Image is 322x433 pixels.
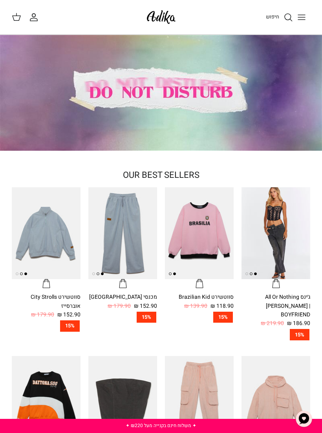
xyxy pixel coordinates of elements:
[60,320,80,332] span: 15%
[266,13,279,20] span: חיפוש
[241,187,310,289] a: ג׳ינס All Or Nothing קריס-קרוס | BOYFRIEND
[88,293,157,311] a: מכנסי [GEOGRAPHIC_DATA] 152.90 ₪ 179.90 ₪
[287,319,310,328] span: 186.90 ₪
[12,293,80,319] a: סווטשירט City Strolls אוברסייז 152.90 ₪ 179.90 ₪
[165,293,234,311] a: סווטשירט Brazilian Kid 118.90 ₪ 139.90 ₪
[290,329,309,340] span: 15%
[31,311,54,319] span: 179.90 ₪
[292,407,316,431] button: צ'אט
[12,187,80,289] a: סווטשירט City Strolls אוברסייז
[241,329,310,340] a: 15%
[88,187,157,289] a: מכנסי טרנינג City strolls
[126,422,196,429] a: ✦ משלוח חינם בקנייה מעל ₪220 ✦
[145,8,178,26] img: Adika IL
[29,13,42,22] a: החשבון שלי
[88,293,157,301] div: מכנסי [GEOGRAPHIC_DATA]
[57,311,80,319] span: 152.90 ₪
[241,293,310,328] a: ג׳ינס All Or Nothing [PERSON_NAME] | BOYFRIEND 186.90 ₪ 219.90 ₪
[12,293,80,311] div: סווטשירט City Strolls אוברסייז
[137,312,156,323] span: 15%
[88,312,157,323] a: 15%
[241,293,310,319] div: ג׳ינס All Or Nothing [PERSON_NAME] | BOYFRIEND
[293,9,310,26] button: Toggle menu
[108,302,131,311] span: 179.90 ₪
[134,302,157,311] span: 152.90 ₪
[210,302,234,311] span: 118.90 ₪
[123,169,199,181] a: OUR BEST SELLERS
[184,302,207,311] span: 139.90 ₪
[165,312,234,323] a: 15%
[165,187,234,289] a: סווטשירט Brazilian Kid
[165,293,234,301] div: סווטשירט Brazilian Kid
[12,320,80,332] a: 15%
[266,13,293,22] a: חיפוש
[261,319,284,328] span: 219.90 ₪
[213,312,233,323] span: 15%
